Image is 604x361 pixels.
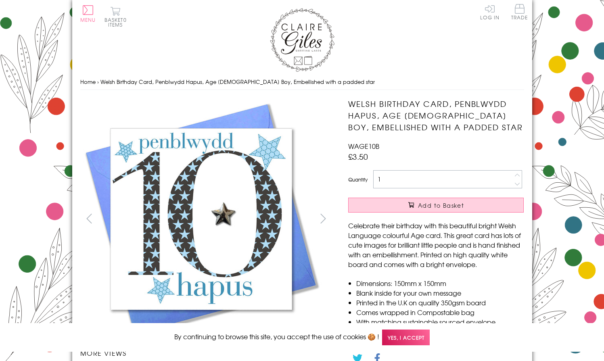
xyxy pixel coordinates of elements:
[511,4,528,20] span: Trade
[100,78,375,86] span: Welsh Birthday Card, Penblwydd Hapus, Age [DEMOGRAPHIC_DATA] Boy, Embellished with a padded star
[348,151,368,162] span: £3.50
[480,4,500,20] a: Log In
[104,6,127,27] button: Basket0 items
[348,98,524,133] h1: Welsh Birthday Card, Penblwydd Hapus, Age [DEMOGRAPHIC_DATA] Boy, Embellished with a padded star
[80,209,98,227] button: prev
[418,201,464,209] span: Add to Basket
[80,78,96,86] a: Home
[314,209,332,227] button: next
[80,348,332,358] h3: More views
[108,16,127,28] span: 0 items
[270,8,334,72] img: Claire Giles Greetings Cards
[348,221,524,269] p: Celebrate their birthday with this beautiful bright Welsh Language colourful Age card. This great...
[348,141,379,151] span: WAGE10B
[356,317,524,327] li: With matching sustainable sourced envelope
[80,5,96,22] button: Menu
[97,78,99,86] span: ›
[348,176,368,183] label: Quantity
[382,330,430,345] span: Yes, I accept
[80,74,524,90] nav: breadcrumbs
[348,198,524,213] button: Add to Basket
[356,278,524,288] li: Dimensions: 150mm x 150mm
[356,298,524,307] li: Printed in the U.K on quality 350gsm board
[356,307,524,317] li: Comes wrapped in Compostable bag
[511,4,528,21] a: Trade
[80,16,96,23] span: Menu
[356,288,524,298] li: Blank inside for your own message
[80,98,322,340] img: Welsh Birthday Card, Penblwydd Hapus, Age 10 Boy, Embellished with a padded star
